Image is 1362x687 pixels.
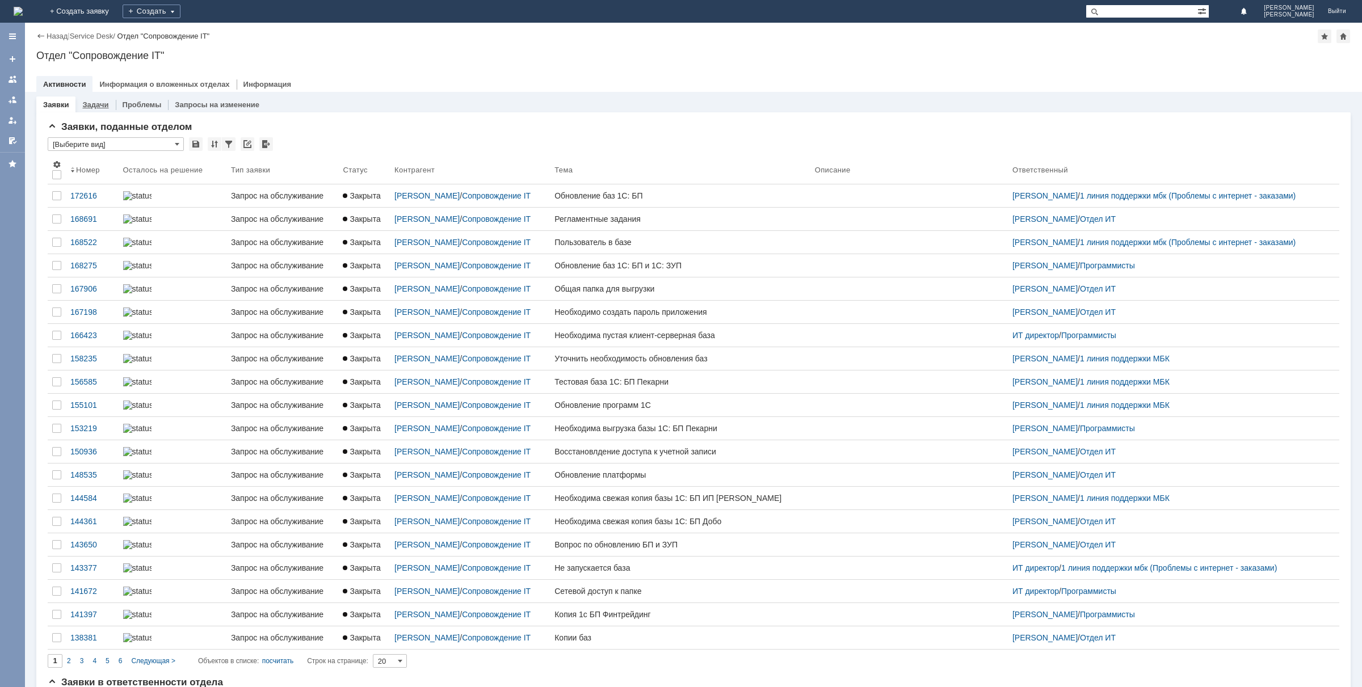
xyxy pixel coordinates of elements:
div: Необходима выгрузка базы 1С: БП Пекарни [554,424,805,433]
div: Необходима свежая копия базы 1С: БП Добо [554,517,805,526]
a: 172616 [66,184,119,207]
a: Необходима выгрузка базы 1С: БП Пекарни [550,417,810,440]
a: Запрос на обслуживание [226,277,339,300]
div: Запрос на обслуживание [231,377,334,386]
a: [PERSON_NAME] [394,540,460,549]
a: 1 линия поддержки мбк (Проблемы с интернет - заказами) [1080,191,1296,200]
div: Осталось на решение [123,166,203,174]
a: statusbar-100 (1).png [119,510,226,533]
a: Запрос на обслуживание [226,347,339,370]
a: Пользователь в базе [550,231,810,254]
a: statusbar-60 (1).png [119,580,226,602]
a: Восстановлдение доступа к учетной записи [550,440,810,463]
a: Запрос на обслуживание [226,580,339,602]
div: Создать [123,5,180,18]
div: Необходима пустая клиент-серверная база [554,331,805,340]
a: Закрыта [338,254,390,277]
a: statusbar-100 (1).png [119,440,226,463]
a: ИТ директор [1012,563,1059,572]
span: Закрыта [343,494,380,503]
a: Закрыта [338,580,390,602]
a: Сопровождение IT [462,587,531,596]
div: 158235 [70,354,114,363]
a: Создать заявку [3,50,22,68]
a: Обновление баз 1С: БП [550,184,810,207]
a: Сопровождение IT [462,470,531,479]
a: statusbar-100 (1).png [119,301,226,323]
div: Контрагент [394,166,435,174]
span: Закрыта [343,401,380,410]
img: statusbar-100 (1).png [123,470,152,479]
div: 141397 [70,610,114,619]
div: Добавить в избранное [1318,29,1331,43]
a: Задачи [82,100,108,109]
a: statusbar-100 (1).png [119,417,226,440]
th: Ответственный [1008,155,1330,184]
div: Запрос на обслуживание [231,354,334,363]
th: Статус [338,155,390,184]
a: Закрыта [338,208,390,230]
img: statusbar-100 (1).png [123,447,152,456]
a: [PERSON_NAME] [394,191,460,200]
div: Запрос на обслуживание [231,563,334,572]
a: statusbar-100 (1).png [119,208,226,230]
a: Копия 1с БП Финтрейдинг [550,603,810,626]
a: Обновление платформы [550,463,810,486]
img: statusbar-100 (1).png [123,261,152,270]
div: Обновление программ 1С [554,401,805,410]
div: Регламентные задания [554,214,805,224]
a: Сопровождение IT [462,563,531,572]
a: [PERSON_NAME] [394,447,460,456]
a: [PERSON_NAME] [394,494,460,503]
span: Закрыта [343,540,380,549]
a: [PERSON_NAME] [1012,447,1078,456]
div: Запрос на обслуживание [231,261,334,270]
a: [PERSON_NAME] [394,307,460,317]
a: [PERSON_NAME] [394,238,460,247]
a: Проблемы [123,100,162,109]
div: Запрос на обслуживание [231,238,334,247]
a: Сопровождение IT [462,238,531,247]
a: [PERSON_NAME] [1012,238,1078,247]
img: statusbar-100 (1).png [123,238,152,247]
a: Сопровождение IT [462,191,531,200]
a: Запрос на обслуживание [226,557,339,579]
span: Закрыта [343,331,380,340]
a: Отдел ИТ [1080,470,1116,479]
div: Запрос на обслуживание [231,424,334,433]
a: ИТ директор [1012,331,1059,340]
div: Тип заявки [231,166,270,174]
div: Обновление баз 1С: БП [554,191,805,200]
div: Запрос на обслуживание [231,517,334,526]
a: Сопровождение IT [462,447,531,456]
a: Тестовая база 1С: БП Пекарни [550,370,810,393]
span: Закрыта [343,238,380,247]
a: [PERSON_NAME] [394,284,460,293]
a: [PERSON_NAME] [394,261,460,270]
a: [PERSON_NAME] [394,331,460,340]
div: Пользователь в базе [554,238,805,247]
img: statusbar-100 (1).png [123,191,152,200]
a: statusbar-100 (1).png [119,254,226,277]
a: Отдел ИТ [1080,540,1116,549]
img: statusbar-100 (1).png [123,563,152,572]
a: Закрыта [338,370,390,393]
a: Запросы на изменение [175,100,259,109]
a: Сопровождение IT [462,284,531,293]
div: 150936 [70,447,114,456]
img: statusbar-100 (1).png [123,214,152,224]
img: statusbar-100 (1).png [123,424,152,433]
span: Закрыта [343,587,380,596]
a: Закрыта [338,347,390,370]
a: statusbar-100 (1).png [119,277,226,300]
a: Закрыта [338,487,390,509]
a: [PERSON_NAME] [394,470,460,479]
a: Сопровождение IT [462,377,531,386]
a: 143650 [66,533,119,556]
a: Закрыта [338,417,390,440]
a: Сопровождение IT [462,331,531,340]
a: Отдел ИТ [1080,447,1116,456]
a: Информация [243,80,291,88]
a: Закрыта [338,277,390,300]
a: Программисты [1080,261,1135,270]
